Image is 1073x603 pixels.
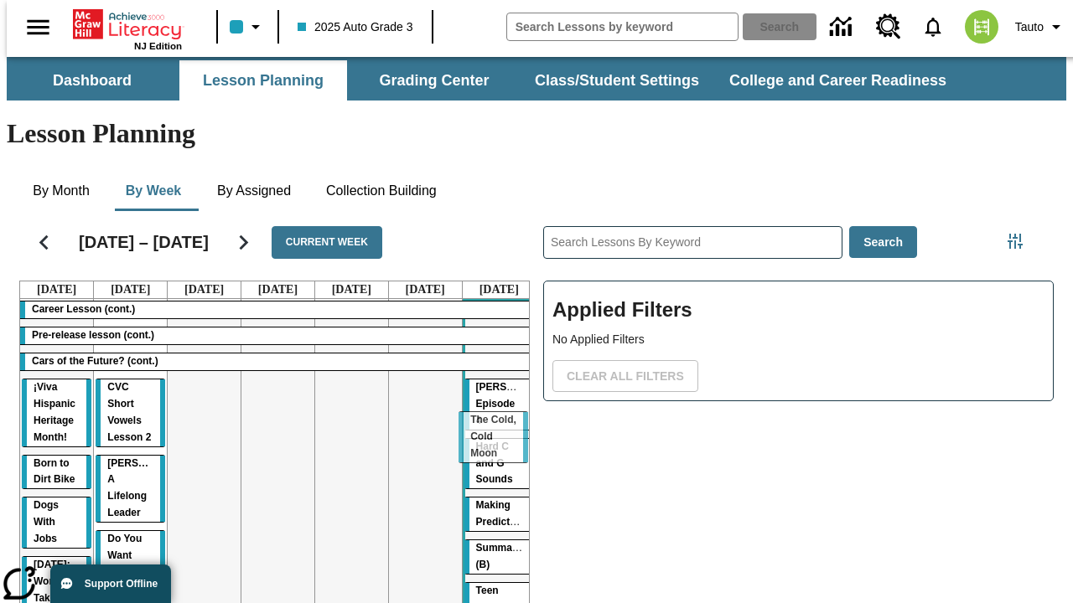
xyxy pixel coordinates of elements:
[34,457,75,486] span: Born to Dirt Bike
[476,542,539,570] span: Summarizing (B)
[552,290,1044,331] h2: Applied Filters
[464,379,534,430] div: Ella Menopi: Episode 4
[181,281,227,298] a: September 3, 2025
[34,381,75,443] span: ¡Viva Hispanic Heritage Month!
[7,60,962,100] div: SubNavbar
[313,171,450,211] button: Collection Building
[222,221,265,264] button: Next
[866,4,911,49] a: Resource Center, Will open in new tab
[22,379,91,446] div: ¡Viva Hispanic Heritage Month!
[298,18,413,36] span: 2025 Auto Grade 3
[552,331,1044,348] p: No Applied Filters
[464,439,534,489] div: Hard C and G Sounds
[23,221,65,264] button: Previous
[955,5,1008,49] button: Select a new avatar
[223,12,272,42] button: Class color is light blue. Change class color
[350,60,518,100] button: Grading Center
[464,540,534,574] div: Summarizing (B)
[22,456,91,489] div: Born to Dirt Bike
[464,497,534,531] div: Making Predictions
[820,4,866,50] a: Data Center
[402,281,448,298] a: September 6, 2025
[476,499,531,528] span: Making Predictions
[476,381,564,426] span: Ella Menopi: Episode 4
[111,171,195,211] button: By Week
[8,60,176,100] button: Dashboard
[476,281,522,298] a: September 7, 2025
[134,41,182,51] span: NJ Edition
[272,226,382,259] button: Current Week
[34,281,80,298] a: September 1, 2025
[20,327,536,344] div: Pre-release lesson (cont.)
[107,457,195,519] span: Dianne Feinstein: A Lifelong Leader
[507,13,738,40] input: search field
[107,281,153,298] a: September 2, 2025
[255,281,301,298] a: September 4, 2025
[73,6,182,51] div: Home
[32,329,154,341] span: Pre-release lesson (cont.)
[73,8,182,41] a: Home
[7,118,1066,149] h1: Lesson Planning
[79,232,209,252] h2: [DATE] – [DATE]
[1015,18,1044,36] span: Tauto
[849,226,917,259] button: Search
[476,441,513,486] span: Hard C and G Sounds
[7,57,1066,100] div: SubNavbar
[998,224,1032,258] button: Filters Side menu
[544,227,842,258] input: Search Lessons By Keyword
[13,3,63,52] button: Open side menu
[179,60,347,100] button: Lesson Planning
[32,355,158,367] span: Cars of the Future? (cont.)
[32,303,135,315] span: Career Lesson (cont.)
[911,5,955,49] a: Notifications
[50,564,171,603] button: Support Offline
[85,578,158,590] span: Support Offline
[22,497,91,548] div: Dogs With Jobs
[716,60,960,100] button: College and Career Readiness
[204,171,304,211] button: By Assigned
[20,301,536,318] div: Career Lesson (cont.)
[543,281,1054,401] div: Applied Filters
[329,281,375,298] a: September 5, 2025
[965,10,998,44] img: avatar image
[107,381,151,443] span: CVC Short Vowels Lesson 2
[521,60,713,100] button: Class/Student Settings
[20,353,536,370] div: Cars of the Future? (cont.)
[19,171,103,211] button: By Month
[96,379,165,446] div: CVC Short Vowels Lesson 2
[96,456,165,523] div: Dianne Feinstein: A Lifelong Leader
[1008,12,1073,42] button: Profile/Settings
[34,499,59,544] span: Dogs With Jobs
